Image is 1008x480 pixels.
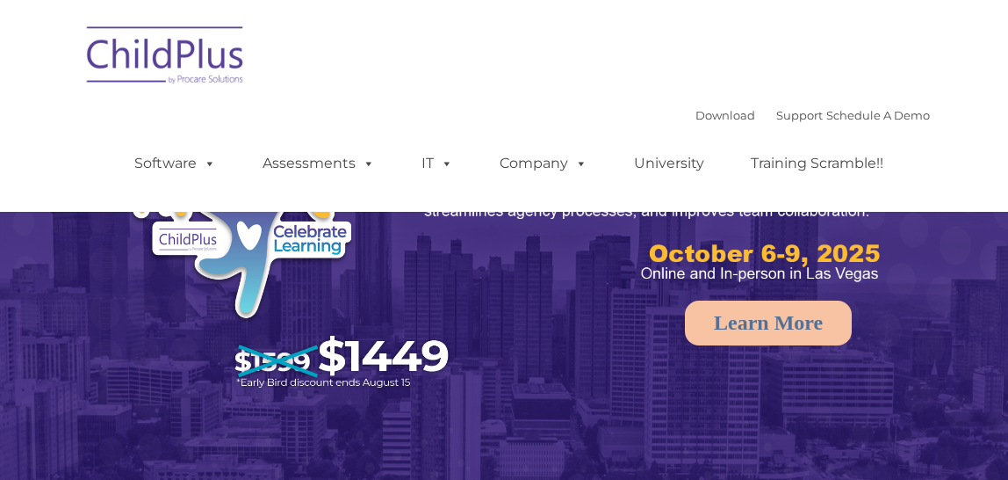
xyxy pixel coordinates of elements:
a: Download [695,108,755,122]
a: Software [117,146,234,181]
a: Support [776,108,823,122]
a: Schedule A Demo [826,108,930,122]
a: Assessments [245,146,392,181]
a: Company [482,146,605,181]
a: University [616,146,722,181]
a: IT [404,146,471,181]
a: Training Scramble!! [733,146,901,181]
font: | [695,108,930,122]
img: ChildPlus by Procare Solutions [78,14,254,102]
a: Learn More [685,301,852,345]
